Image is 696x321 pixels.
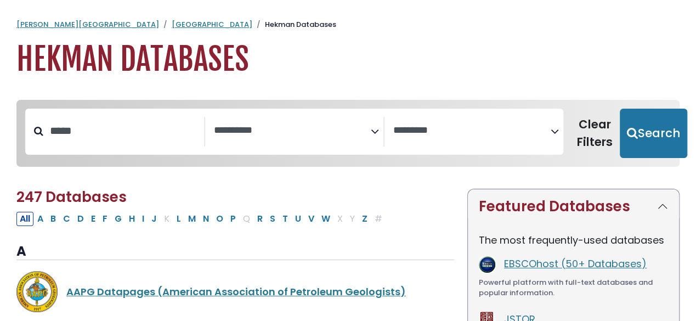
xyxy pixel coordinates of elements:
[214,125,371,137] textarea: Search
[34,212,47,226] button: Filter Results A
[479,277,668,299] div: Powerful platform with full-text databases and popular information.
[139,212,148,226] button: Filter Results I
[47,212,59,226] button: Filter Results B
[126,212,138,226] button: Filter Results H
[16,100,680,167] nav: Search filters
[43,122,204,140] input: Search database by title or keyword
[267,212,279,226] button: Filter Results S
[99,212,111,226] button: Filter Results F
[570,109,620,158] button: Clear Filters
[172,19,252,30] a: [GEOGRAPHIC_DATA]
[292,212,304,226] button: Filter Results U
[16,211,387,225] div: Alpha-list to filter by first letter of database name
[16,19,680,30] nav: breadcrumb
[88,212,99,226] button: Filter Results E
[227,212,239,226] button: Filter Results P
[111,212,125,226] button: Filter Results G
[504,257,647,271] a: EBSCOhost (50+ Databases)
[318,212,333,226] button: Filter Results W
[16,187,127,207] span: 247 Databases
[468,189,679,224] button: Featured Databases
[620,109,687,158] button: Submit for Search Results
[74,212,87,226] button: Filter Results D
[252,19,336,30] li: Hekman Databases
[66,285,406,299] a: AAPG Datapages (American Association of Petroleum Geologists)
[200,212,212,226] button: Filter Results N
[479,233,668,247] p: The most frequently-used databases
[16,212,33,226] button: All
[173,212,184,226] button: Filter Results L
[16,244,454,260] h3: A
[279,212,291,226] button: Filter Results T
[213,212,227,226] button: Filter Results O
[148,212,160,226] button: Filter Results J
[185,212,199,226] button: Filter Results M
[16,19,159,30] a: [PERSON_NAME][GEOGRAPHIC_DATA]
[254,212,266,226] button: Filter Results R
[393,125,551,137] textarea: Search
[16,41,680,78] h1: Hekman Databases
[305,212,318,226] button: Filter Results V
[60,212,73,226] button: Filter Results C
[359,212,371,226] button: Filter Results Z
